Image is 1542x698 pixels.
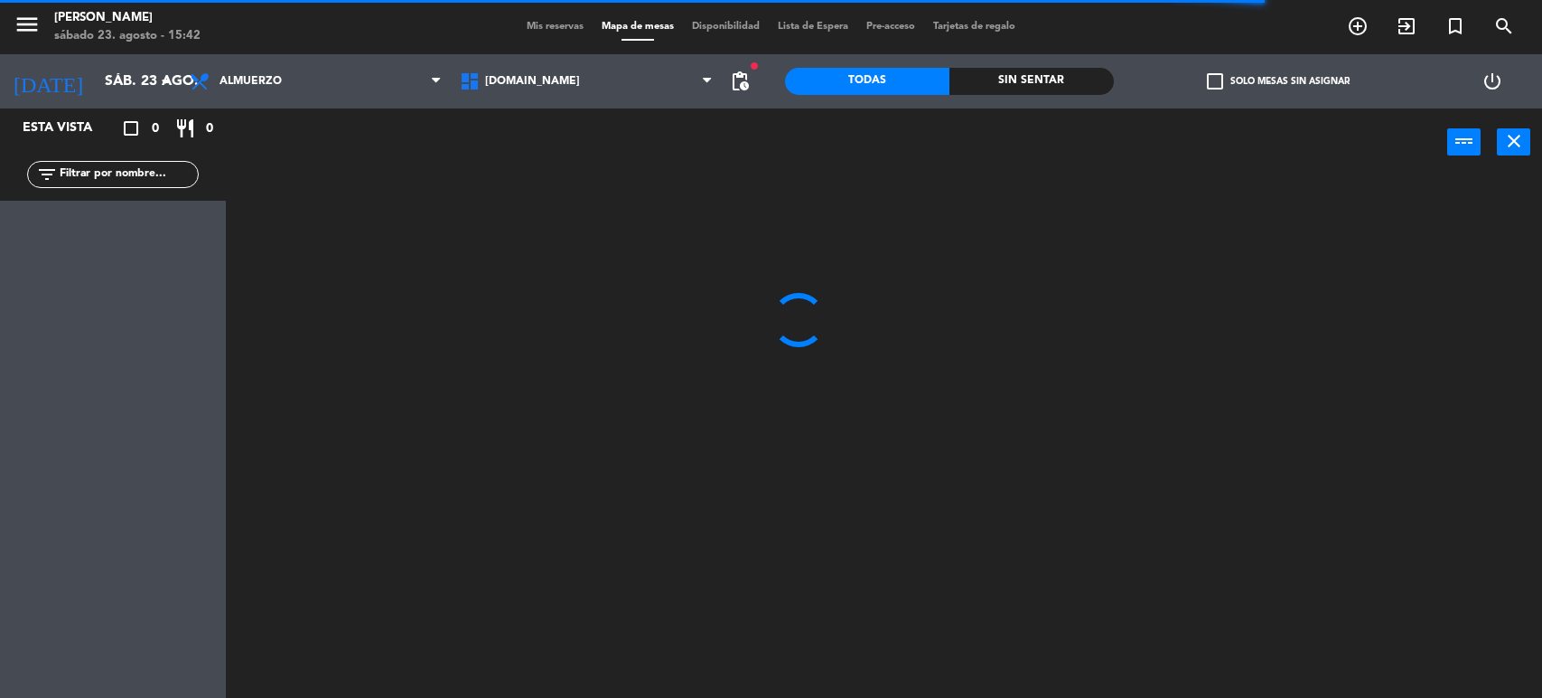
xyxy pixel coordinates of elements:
i: add_circle_outline [1347,15,1369,37]
span: Tarjetas de regalo [924,22,1024,32]
i: exit_to_app [1396,15,1417,37]
i: turned_in_not [1444,15,1466,37]
span: pending_actions [729,71,751,92]
i: menu [14,11,41,38]
span: Mapa de mesas [593,22,683,32]
i: restaurant [174,118,196,139]
span: 0 [152,118,159,139]
span: check_box_outline_blank [1207,73,1223,90]
i: search [1493,15,1515,37]
span: Lista de Espera [769,22,857,32]
i: power_input [1453,130,1475,152]
div: sábado 23. agosto - 15:42 [54,27,201,45]
span: [DOMAIN_NAME] [485,75,580,88]
input: Filtrar por nombre... [58,165,198,184]
div: Esta vista [9,118,130,139]
span: Almuerzo [220,75,282,88]
i: crop_square [120,118,142,139]
span: Mis reservas [518,22,593,32]
span: fiber_manual_record [749,61,760,71]
div: Todas [785,68,949,95]
label: Solo mesas sin asignar [1207,73,1350,90]
i: power_settings_new [1481,71,1503,92]
i: arrow_drop_down [154,71,176,92]
button: power_input [1447,128,1481,156]
span: Disponibilidad [683,22,769,32]
i: close [1503,130,1525,152]
div: [PERSON_NAME] [54,9,201,27]
button: menu [14,11,41,44]
div: Sin sentar [949,68,1114,95]
i: filter_list [36,164,58,185]
button: close [1497,128,1530,156]
span: 0 [206,118,213,139]
span: Pre-acceso [857,22,924,32]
